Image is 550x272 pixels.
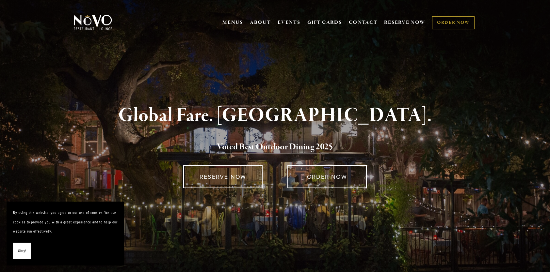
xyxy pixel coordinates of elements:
a: ORDER NOW [287,165,367,188]
a: MENUS [222,19,243,26]
p: By using this website, you agree to our use of cookies. We use cookies to provide you with a grea... [13,208,118,236]
a: ABOUT [250,19,271,26]
img: Novo Restaurant &amp; Lounge [73,14,113,31]
a: RESERVE NOW [384,16,425,29]
span: Okay! [18,246,26,256]
a: CONTACT [349,16,378,29]
a: GIFT CARDS [307,16,342,29]
section: Cookie banner [7,202,124,265]
a: RESERVE NOW [183,165,263,188]
a: ORDER NOW [432,16,475,29]
strong: Global Fare. [GEOGRAPHIC_DATA]. [118,103,431,128]
a: EVENTS [278,19,300,26]
h2: 5 [85,140,465,154]
a: Voted Best Outdoor Dining 202 [217,141,329,154]
button: Okay! [13,243,31,259]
